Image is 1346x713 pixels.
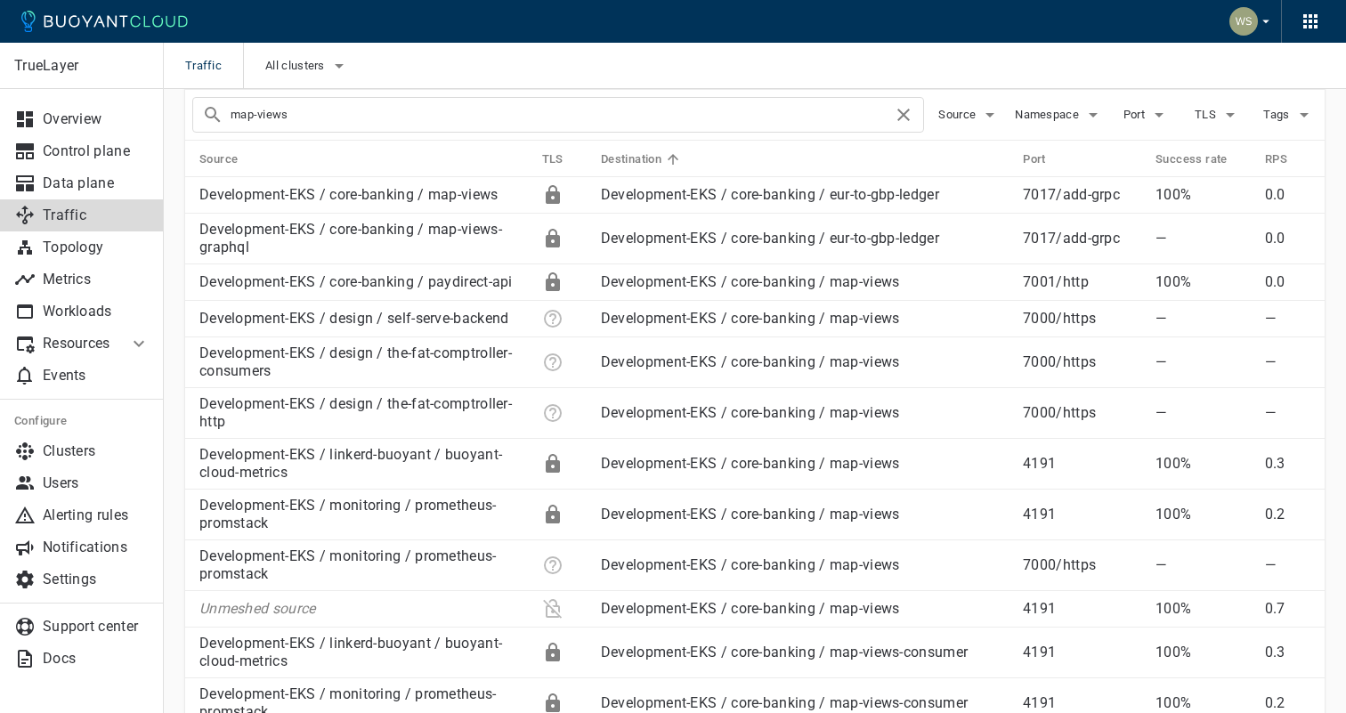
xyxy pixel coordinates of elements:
a: Development-EKS / linkerd-buoyant / buoyant-cloud-metrics [199,635,502,669]
a: Development-EKS / core-banking / map-views [601,310,900,327]
p: 7017 / add-grpc [1023,230,1141,247]
span: Tags [1263,108,1293,122]
span: Source [938,108,979,122]
span: TLS [1195,108,1220,122]
p: 0.3 [1265,644,1310,661]
span: Port [1123,108,1148,122]
h5: Source [199,152,238,166]
p: Topology [43,239,150,256]
span: Namespace [1015,108,1082,122]
a: Development-EKS / core-banking / map-views [601,506,900,523]
p: Unmeshed source [199,600,528,618]
div: Unknown [542,308,564,329]
p: 4191 [1023,600,1141,618]
p: 0.2 [1265,694,1310,712]
a: Development-EKS / core-banking / eur-to-gbp-ledger [601,230,939,247]
a: Development-EKS / core-banking / map-views [601,353,900,370]
a: Development-EKS / core-banking / map-views [601,455,900,472]
p: — [1265,310,1310,328]
a: Development-EKS / core-banking / map-views [601,273,900,290]
span: Traffic [185,43,243,89]
p: 7000 / https [1023,310,1141,328]
p: 7017 / add-grpc [1023,186,1141,204]
button: Port [1118,101,1175,128]
a: Development-EKS / core-banking / map-views [601,556,900,573]
div: Unknown [542,352,564,373]
button: TLS [1189,101,1246,128]
a: Development-EKS / core-banking / map-views [601,404,900,421]
a: Development-EKS / linkerd-buoyant / buoyant-cloud-metrics [199,446,502,481]
button: All clusters [265,53,350,79]
p: 0.7 [1265,600,1310,618]
a: Development-EKS / core-banking / map-views-consumer [601,644,968,660]
p: 100% [1155,506,1251,523]
img: Weichung Shaw [1229,7,1258,36]
div: Plaintext [542,598,564,620]
p: 7000 / https [1023,556,1141,574]
p: 0.0 [1265,186,1310,204]
p: Support center [43,618,150,636]
h5: Destination [601,152,661,166]
span: Source [199,151,261,167]
p: Notifications [43,539,150,556]
p: Clusters [43,442,150,460]
span: Port [1023,151,1069,167]
p: Docs [43,650,150,668]
div: Unknown [542,402,564,424]
a: Development-EKS / design / self-serve-backend [199,310,509,327]
button: Tags [1261,101,1318,128]
p: Overview [43,110,150,128]
span: Destination [601,151,685,167]
p: 0.0 [1265,273,1310,291]
p: Control plane [43,142,150,160]
p: 100% [1155,186,1251,204]
button: Namespace [1015,101,1104,128]
p: 100% [1155,273,1251,291]
p: — [1265,404,1310,422]
a: Development-EKS / monitoring / prometheus-promstack [199,497,497,531]
p: 4191 [1023,694,1141,712]
p: Users [43,474,150,492]
span: TLS [542,151,587,167]
input: Search [231,102,893,127]
h5: TLS [542,152,564,166]
p: 7001 / http [1023,273,1141,291]
h5: Success rate [1155,152,1228,166]
h5: Configure [14,414,150,428]
p: 100% [1155,455,1251,473]
p: 0.2 [1265,506,1310,523]
p: 100% [1155,600,1251,618]
a: Development-EKS / core-banking / eur-to-gbp-ledger [601,186,939,203]
p: Traffic [43,207,150,224]
button: Source [938,101,1001,128]
p: — [1265,353,1310,371]
p: Data plane [43,174,150,192]
span: All clusters [265,59,328,73]
a: Development-EKS / design / the-fat-comptroller-consumers [199,344,512,379]
p: Resources [43,335,114,352]
p: 100% [1155,694,1251,712]
h5: RPS [1265,152,1287,166]
span: Success rate [1155,151,1251,167]
a: Development-EKS / core-banking / map-views-consumer [601,694,968,711]
a: Development-EKS / core-banking / map-views [199,186,499,203]
p: — [1155,556,1251,574]
a: Development-EKS / core-banking / paydirect-api [199,273,513,290]
div: Unknown [542,555,564,576]
p: 4191 [1023,455,1141,473]
p: — [1265,556,1310,574]
p: — [1155,230,1251,247]
a: Development-EKS / monitoring / prometheus-promstack [199,547,497,582]
a: Development-EKS / design / the-fat-comptroller-http [199,395,512,430]
span: RPS [1265,151,1310,167]
h5: Port [1023,152,1046,166]
p: 100% [1155,644,1251,661]
a: Development-EKS / core-banking / map-views-graphql [199,221,502,255]
p: — [1155,404,1251,422]
p: — [1155,310,1251,328]
p: Alerting rules [43,506,150,524]
p: 7000 / https [1023,353,1141,371]
p: Workloads [43,303,150,320]
p: 0.0 [1265,230,1310,247]
p: Settings [43,571,150,588]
